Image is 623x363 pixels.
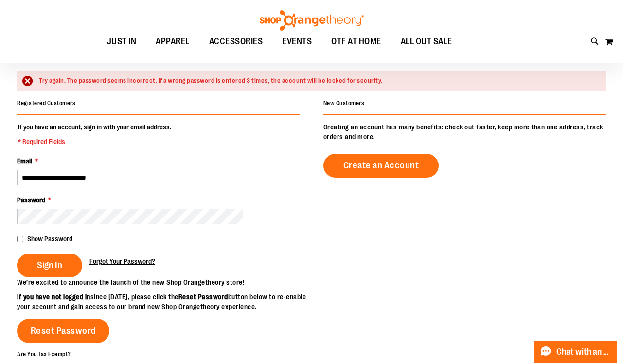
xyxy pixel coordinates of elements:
[107,31,137,53] span: JUST IN
[209,31,263,53] span: ACCESSORIES
[343,160,419,171] span: Create an Account
[17,351,71,358] strong: Are You Tax Exempt?
[39,76,596,86] div: Try again. The password seems incorrect. If a wrong password is entered 3 times, the account will...
[27,235,72,243] span: Show Password
[331,31,381,53] span: OTF AT HOME
[323,154,439,178] a: Create an Account
[37,260,62,271] span: Sign In
[17,157,32,165] span: Email
[17,254,82,277] button: Sign In
[178,293,228,301] strong: Reset Password
[17,122,172,146] legend: If you have an account, sign in with your email address.
[534,341,618,363] button: Chat with an Expert
[156,31,190,53] span: APPAREL
[282,31,312,53] span: EVENTS
[556,347,611,357] span: Chat with an Expert
[89,256,155,266] a: Forgot Your Password?
[17,319,109,343] a: Reset Password
[31,326,96,336] span: Reset Password
[17,196,45,204] span: Password
[17,293,90,301] strong: If you have not logged in
[17,100,75,107] strong: Registered Customers
[323,122,606,142] p: Creating an account has many benefits: check out faster, keep more than one address, track orders...
[323,100,365,107] strong: New Customers
[258,10,365,31] img: Shop Orangetheory
[17,292,312,311] p: since [DATE], please click the button below to re-enable your account and gain access to our bran...
[18,137,171,146] span: * Required Fields
[401,31,452,53] span: ALL OUT SALE
[89,257,155,265] span: Forgot Your Password?
[17,277,312,287] p: We’re excited to announce the launch of the new Shop Orangetheory store!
